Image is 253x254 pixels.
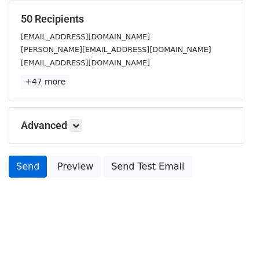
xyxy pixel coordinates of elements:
[50,156,101,178] a: Preview
[104,156,192,178] a: Send Test Email
[21,119,232,132] h5: Advanced
[21,75,69,89] a: +47 more
[195,198,253,254] div: 聊天小组件
[21,45,211,54] small: [PERSON_NAME][EMAIL_ADDRESS][DOMAIN_NAME]
[195,198,253,254] iframe: Chat Widget
[21,13,232,25] h5: 50 Recipients
[21,58,150,67] small: [EMAIL_ADDRESS][DOMAIN_NAME]
[9,156,47,178] a: Send
[21,32,150,41] small: [EMAIL_ADDRESS][DOMAIN_NAME]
